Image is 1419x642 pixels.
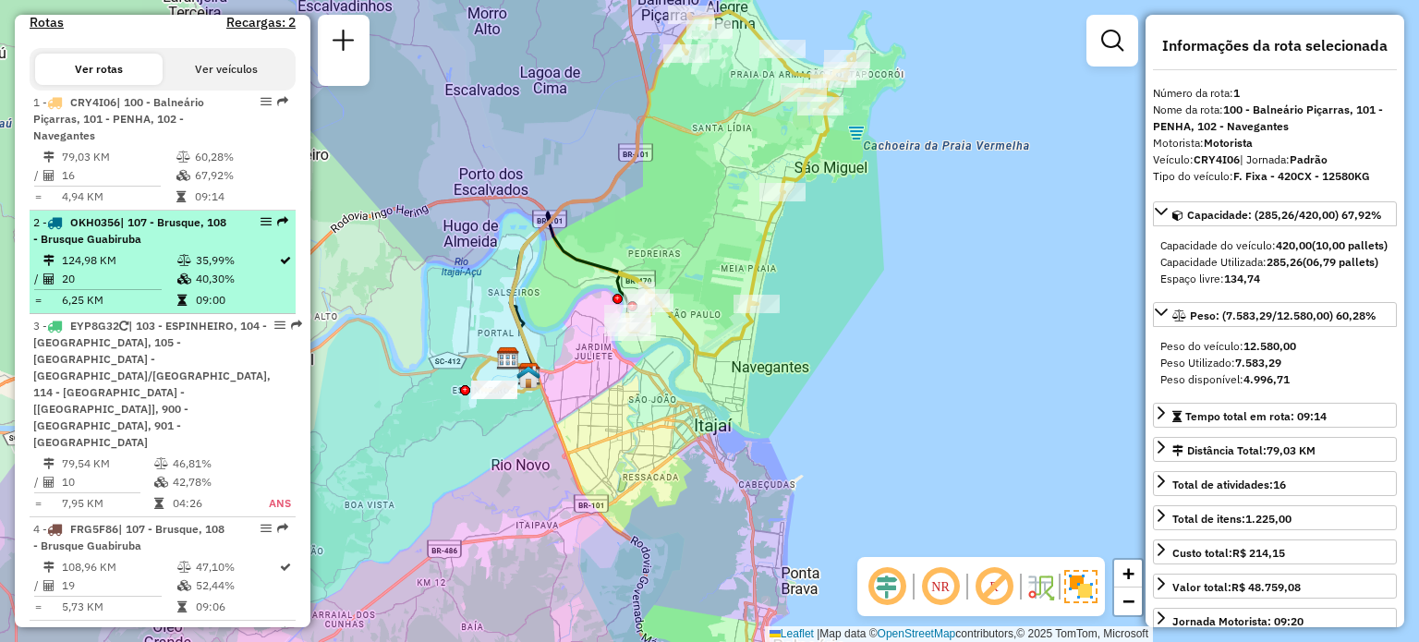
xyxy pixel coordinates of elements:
div: Total de itens: [1172,511,1292,527]
td: = [33,188,42,206]
i: % de utilização do peso [177,562,191,573]
span: Exibir rótulo [972,564,1016,609]
img: CDD Itajaí [496,346,520,370]
td: 5,73 KM [61,598,176,616]
span: − [1122,589,1134,612]
a: Total de atividades:16 [1153,471,1397,496]
strong: Motorista [1204,136,1253,150]
h4: Recargas: 2 [226,15,296,30]
em: Rota exportada [277,96,288,107]
span: | [817,627,819,640]
td: 16 [61,166,176,185]
span: Peso do veículo: [1160,339,1296,353]
a: Zoom out [1114,587,1142,615]
strong: R$ 214,15 [1232,546,1285,560]
i: % de utilização do peso [154,458,168,469]
i: Distância Total [43,255,55,266]
em: Opções [274,320,285,331]
span: 79,03 KM [1267,443,1316,457]
i: Total de Atividades [43,580,55,591]
div: Motorista: [1153,135,1397,151]
i: Distância Total [43,562,55,573]
a: Custo total:R$ 214,15 [1153,539,1397,564]
td: 108,96 KM [61,558,176,576]
a: Total de itens:1.225,00 [1153,505,1397,530]
a: Valor total:R$ 48.759,08 [1153,574,1397,599]
strong: 4.996,71 [1243,372,1290,386]
strong: 12.580,00 [1243,339,1296,353]
span: | 107 - Brusque, 108 - Brusque Guabiruba [33,522,224,552]
span: | Jornada: [1240,152,1328,166]
strong: 1.225,00 [1245,512,1292,526]
i: Tempo total em rota [177,601,187,612]
a: Jornada Motorista: 09:20 [1153,608,1397,633]
div: Veículo: [1153,151,1397,168]
span: Tempo total em rota: 09:14 [1185,409,1327,423]
td: / [33,473,42,491]
em: Opções [261,96,272,107]
div: Atividade não roteirizada - MARIO SERGIO VIEIRA [759,40,806,58]
a: Peso: (7.583,29/12.580,00) 60,28% [1153,302,1397,327]
a: Distância Total:79,03 KM [1153,437,1397,462]
a: Capacidade: (285,26/420,00) 67,92% [1153,201,1397,226]
strong: Padrão [1290,152,1328,166]
td: = [33,494,42,513]
em: Opções [261,216,272,227]
td: 52,44% [195,576,278,595]
div: Jornada Motorista: 09:20 [1172,613,1304,630]
i: % de utilização da cubagem [177,580,191,591]
span: RXR2B15 [70,625,119,639]
strong: 285,26 [1267,255,1303,269]
strong: 134,74 [1224,272,1260,285]
div: Capacidade Utilizada: [1160,254,1389,271]
h4: Rotas [30,15,64,30]
td: 10 [61,473,153,491]
td: 7,95 KM [61,494,153,513]
a: Nova sessão e pesquisa [325,22,362,64]
strong: CRY4I06 [1194,152,1240,166]
i: Total de Atividades [43,170,55,181]
td: 46,81% [172,454,248,473]
i: Total de Atividades [43,273,55,285]
div: Capacidade: (285,26/420,00) 67,92% [1153,230,1397,295]
span: 3 - [33,319,271,449]
span: Peso: (7.583,29/12.580,00) 60,28% [1190,309,1377,322]
i: Distância Total [43,458,55,469]
em: Rota exportada [277,216,288,227]
div: Valor total: [1172,579,1301,596]
div: Capacidade do veículo: [1160,237,1389,254]
span: 2 - [33,215,226,246]
div: Custo total: [1172,545,1285,562]
strong: 7.583,29 [1235,356,1281,369]
td: 19 [61,576,176,595]
span: EYP8G32 [70,319,119,333]
a: Tempo total em rota: 09:14 [1153,403,1397,428]
strong: F. Fixa - 420CX - 12580KG [1233,169,1370,183]
i: % de utilização da cubagem [177,273,191,285]
td: 124,98 KM [61,251,176,270]
span: | 103 - ESPINHEIRO, 104 - [GEOGRAPHIC_DATA], 105 -[GEOGRAPHIC_DATA] - [GEOGRAPHIC_DATA]/[GEOGRAPH... [33,319,271,449]
td: / [33,166,42,185]
strong: 1 [1233,86,1240,100]
div: Map data © contributors,© 2025 TomTom, Microsoft [765,626,1153,642]
td: 42,78% [172,473,248,491]
a: Exibir filtros [1094,22,1131,59]
td: 09:00 [195,291,278,309]
i: Total de Atividades [43,477,55,488]
td: 09:14 [194,188,287,206]
span: Total de atividades: [1172,478,1286,491]
td: = [33,598,42,616]
strong: 100 - Balneário Piçarras, 101 - PENHA, 102 - Navegantes [1153,103,1383,133]
button: Ver rotas [35,54,163,85]
span: FRG5F86 [70,522,118,536]
i: Tempo total em rota [154,498,164,509]
td: 47,10% [195,558,278,576]
td: 09:06 [195,598,278,616]
em: Opções [261,626,272,637]
td: 04:26 [172,494,248,513]
img: FAD CDD Camboriú [516,365,540,389]
td: 20 [61,270,176,288]
i: % de utilização do peso [177,255,191,266]
td: = [33,291,42,309]
span: CRY4I06 [70,95,116,109]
